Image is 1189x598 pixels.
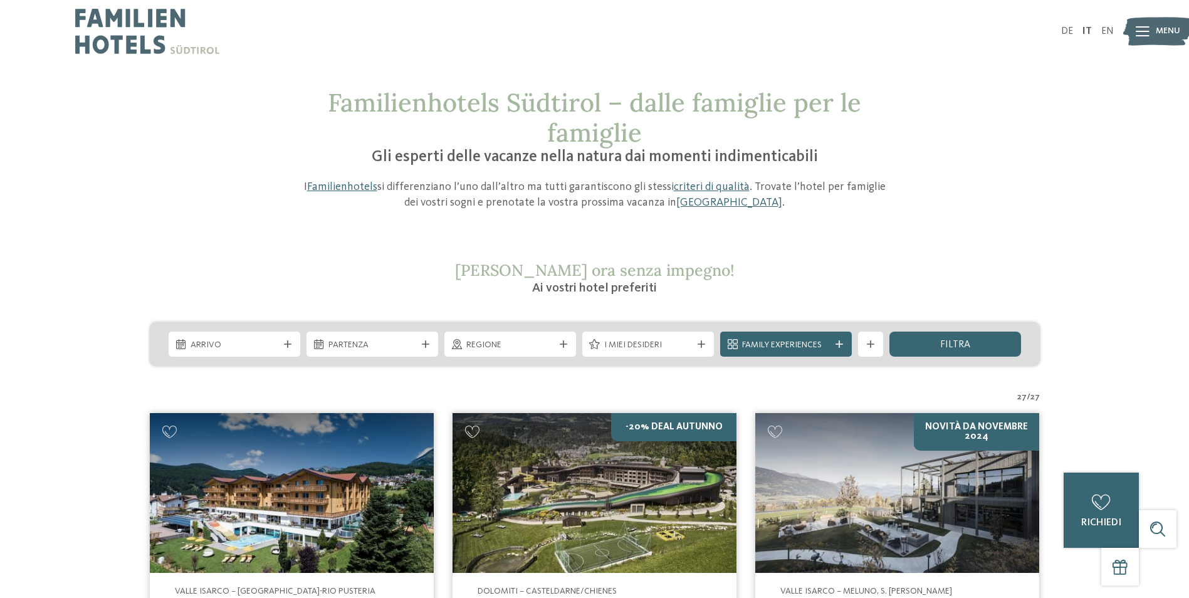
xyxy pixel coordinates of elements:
span: 27 [1017,391,1027,404]
span: Arrivo [191,339,278,352]
img: Cercate un hotel per famiglie? Qui troverete solo i migliori! [453,413,736,573]
span: Family Experiences [742,339,830,352]
span: Dolomiti – Casteldarne/Chienes [478,587,617,595]
a: richiedi [1064,473,1139,548]
a: DE [1061,26,1073,36]
span: Familienhotels Südtirol – dalle famiglie per le famiglie [328,87,861,149]
span: Valle Isarco – Meluno, S. [PERSON_NAME] [780,587,952,595]
span: / [1027,391,1030,404]
a: Familienhotels [307,181,377,192]
a: [GEOGRAPHIC_DATA] [676,197,782,208]
a: IT [1082,26,1092,36]
span: Partenza [328,339,416,352]
a: EN [1101,26,1114,36]
span: filtra [940,340,970,350]
span: richiedi [1081,518,1121,528]
span: [PERSON_NAME] ora senza impegno! [455,260,735,280]
span: Menu [1156,25,1180,38]
span: Valle Isarco – [GEOGRAPHIC_DATA]-Rio Pusteria [175,587,375,595]
img: Cercate un hotel per famiglie? Qui troverete solo i migliori! [755,413,1039,573]
span: 27 [1030,391,1040,404]
p: I si differenziano l’uno dall’altro ma tutti garantiscono gli stessi . Trovate l’hotel per famigl... [297,179,893,211]
img: Family Home Alpenhof **** [150,413,434,573]
span: Regione [466,339,554,352]
a: criteri di qualità [674,181,750,192]
span: Ai vostri hotel preferiti [532,282,657,295]
span: Gli esperti delle vacanze nella natura dai momenti indimenticabili [372,149,818,165]
span: I miei desideri [604,339,692,352]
